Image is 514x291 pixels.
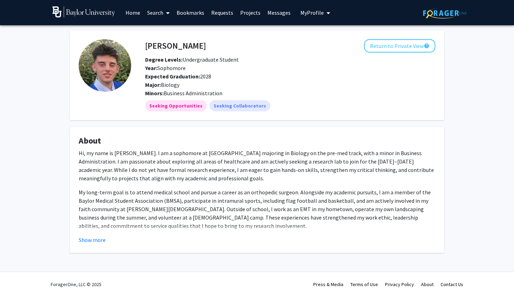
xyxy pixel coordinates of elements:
[145,73,211,80] span: 2028
[423,8,467,19] img: ForagerOne Logo
[145,64,157,71] b: Year:
[145,64,186,71] span: Sophomore
[145,81,161,88] b: Major:
[79,39,131,92] img: Profile Picture
[208,0,237,25] a: Requests
[173,0,208,25] a: Bookmarks
[79,149,435,182] p: Hi, my name is [PERSON_NAME]. I am a sophomore at [GEOGRAPHIC_DATA] majoring in Biology on the pr...
[421,281,434,287] a: About
[145,100,207,111] mat-chip: Seeking Opportunities
[145,73,200,80] b: Expected Graduation:
[144,0,173,25] a: Search
[79,136,435,146] h4: About
[122,0,144,25] a: Home
[441,281,463,287] a: Contact Us
[145,39,206,52] h4: [PERSON_NAME]
[145,56,183,63] b: Degree Levels:
[145,56,239,63] span: Undergraduate Student
[300,9,324,16] span: My Profile
[350,281,378,287] a: Terms of Use
[364,39,435,53] button: Return to Private View
[164,90,222,97] span: Business Administration
[209,100,270,111] mat-chip: Seeking Collaborators
[52,6,115,18] img: Baylor University Logo
[237,0,264,25] a: Projects
[313,281,343,287] a: Press & Media
[424,42,429,50] mat-icon: help
[385,281,414,287] a: Privacy Policy
[79,188,435,230] p: My long-term goal is to attend medical school and pursue a career as an orthopedic surgeon. Along...
[79,236,106,244] button: Show more
[264,0,294,25] a: Messages
[145,90,164,97] b: Minors:
[161,81,179,88] span: Biology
